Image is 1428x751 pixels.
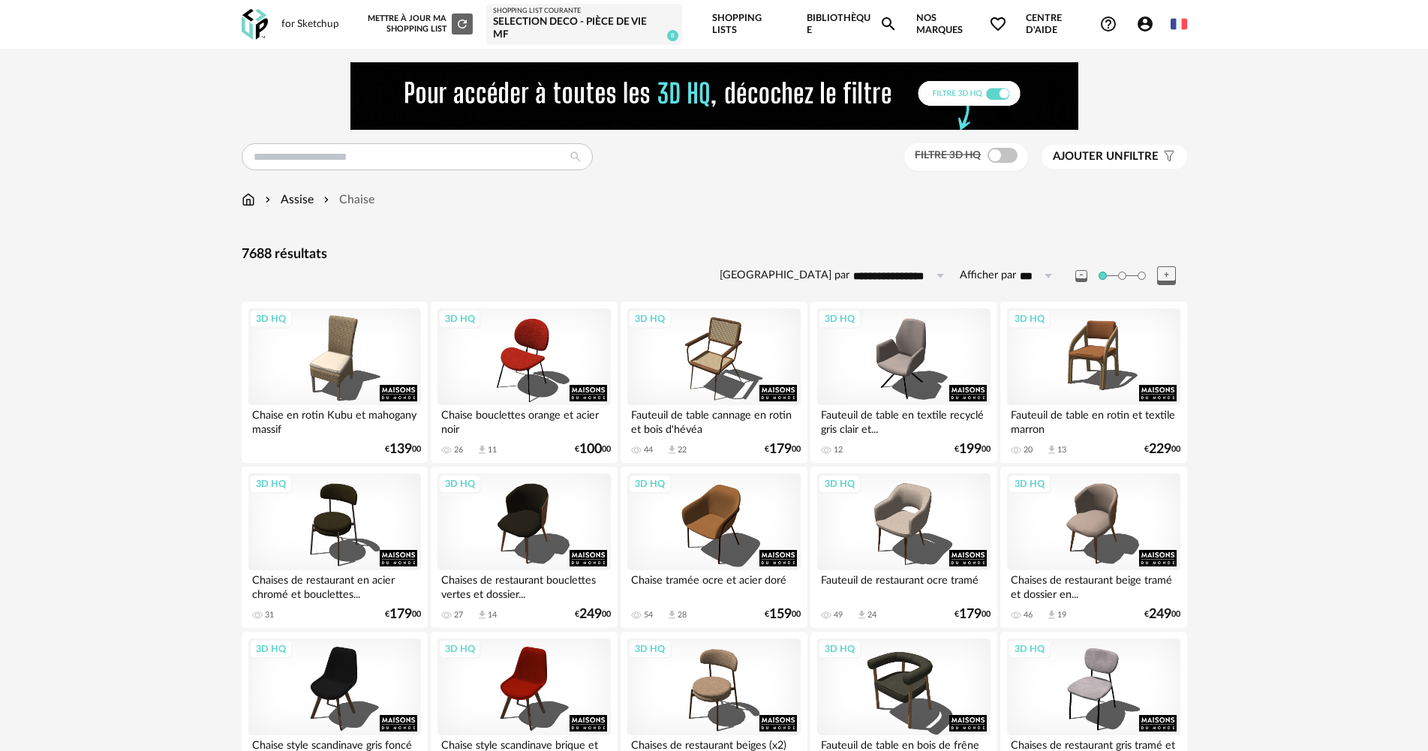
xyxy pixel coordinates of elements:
div: 3D HQ [628,639,672,659]
span: Magnify icon [879,15,897,33]
img: fr [1171,16,1187,32]
div: Fauteuil de table en textile recyclé gris clair et... [817,405,990,435]
a: Shopping List courante Selection deco - Pièce de vie MF 8 [493,7,676,42]
a: 3D HQ Fauteuil de table cannage en rotin et bois d'hévéa 44 Download icon 22 €17900 [621,302,807,464]
div: 54 [644,610,653,620]
label: [GEOGRAPHIC_DATA] par [720,269,849,283]
div: € 00 [1144,444,1180,455]
div: 12 [834,445,843,455]
div: 22 [678,445,687,455]
a: 3D HQ Chaises de restaurant beige tramé et dossier en... 46 Download icon 19 €24900 [1000,467,1186,629]
a: 3D HQ Fauteuil de table en textile recyclé gris clair et... 12 €19900 [810,302,997,464]
span: Account Circle icon [1136,15,1161,33]
div: € 00 [955,444,991,455]
span: filtre [1053,149,1159,164]
span: Ajouter un [1053,151,1123,162]
div: 46 [1024,610,1033,620]
div: 3D HQ [818,639,861,659]
div: 7688 résultats [242,246,1187,263]
div: Chaise tramée ocre et acier doré [627,570,800,600]
span: Centre d'aideHelp Circle Outline icon [1026,12,1117,37]
div: 3D HQ [628,309,672,329]
div: for Sketchup [281,18,339,32]
span: Download icon [666,444,678,455]
a: 3D HQ Chaises de restaurant bouclettes vertes et dossier... 27 Download icon 14 €24900 [431,467,617,629]
div: Chaise en rotin Kubu et mahogany massif [248,405,421,435]
div: 3D HQ [249,474,293,494]
div: € 00 [385,444,421,455]
a: 3D HQ Chaise en rotin Kubu et mahogany massif €13900 [242,302,428,464]
div: 11 [488,445,497,455]
span: 8 [667,30,678,41]
div: € 00 [575,609,611,620]
span: Download icon [1046,444,1057,455]
span: Heart Outline icon [989,15,1007,33]
div: Chaises de restaurant en acier chromé et bouclettes... [248,570,421,600]
div: € 00 [1144,609,1180,620]
a: 3D HQ Fauteuil de restaurant ocre tramé 49 Download icon 24 €17900 [810,467,997,629]
div: 26 [454,445,463,455]
div: Chaises de restaurant beige tramé et dossier en... [1007,570,1180,600]
div: 14 [488,610,497,620]
img: OXP [242,9,268,40]
img: FILTRE%20HQ%20NEW_V1%20(4).gif [350,62,1078,130]
div: 27 [454,610,463,620]
div: € 00 [955,609,991,620]
span: 179 [769,444,792,455]
div: Selection deco - Pièce de vie MF [493,16,676,42]
div: 49 [834,610,843,620]
div: 13 [1057,445,1066,455]
div: Chaises de restaurant bouclettes vertes et dossier... [437,570,610,600]
span: Account Circle icon [1136,15,1154,33]
a: 3D HQ Chaises de restaurant en acier chromé et bouclettes... 31 €17900 [242,467,428,629]
div: € 00 [765,609,801,620]
span: 229 [1149,444,1171,455]
div: Shopping List courante [493,7,676,16]
div: 24 [867,610,876,620]
span: 159 [769,609,792,620]
span: Download icon [1046,609,1057,620]
div: 20 [1024,445,1033,455]
div: 3D HQ [818,309,861,329]
div: Chaise bouclettes orange et acier noir [437,405,610,435]
div: 3D HQ [818,474,861,494]
div: Fauteuil de table en rotin et textile marron [1007,405,1180,435]
a: 3D HQ Chaise bouclettes orange et acier noir 26 Download icon 11 €10000 [431,302,617,464]
span: 179 [959,609,982,620]
div: 3D HQ [249,309,293,329]
span: Download icon [666,609,678,620]
div: 44 [644,445,653,455]
div: 31 [265,610,274,620]
div: 3D HQ [1008,639,1051,659]
img: svg+xml;base64,PHN2ZyB3aWR0aD0iMTYiIGhlaWdodD0iMTYiIHZpZXdCb3g9IjAgMCAxNiAxNiIgZmlsbD0ibm9uZSIgeG... [262,191,274,209]
div: 3D HQ [438,639,482,659]
div: Fauteuil de restaurant ocre tramé [817,570,990,600]
div: € 00 [385,609,421,620]
div: 3D HQ [249,639,293,659]
span: Help Circle Outline icon [1099,15,1117,33]
span: 179 [389,609,412,620]
div: Mettre à jour ma Shopping List [365,14,473,35]
div: 3D HQ [1008,474,1051,494]
div: Fauteuil de table cannage en rotin et bois d'hévéa [627,405,800,435]
span: 199 [959,444,982,455]
span: 249 [579,609,602,620]
div: 3D HQ [438,474,482,494]
div: 3D HQ [628,474,672,494]
span: Download icon [477,609,488,620]
label: Afficher par [960,269,1016,283]
div: 19 [1057,610,1066,620]
div: 3D HQ [1008,309,1051,329]
span: 139 [389,444,412,455]
div: Assise [262,191,314,209]
div: € 00 [575,444,611,455]
div: 3D HQ [438,309,482,329]
a: 3D HQ Chaise tramée ocre et acier doré 54 Download icon 28 €15900 [621,467,807,629]
img: svg+xml;base64,PHN2ZyB3aWR0aD0iMTYiIGhlaWdodD0iMTciIHZpZXdCb3g9IjAgMCAxNiAxNyIgZmlsbD0ibm9uZSIgeG... [242,191,255,209]
span: Refresh icon [455,20,469,28]
button: Ajouter unfiltre Filter icon [1042,145,1187,169]
span: Filtre 3D HQ [915,150,981,161]
span: 249 [1149,609,1171,620]
span: Download icon [856,609,867,620]
a: 3D HQ Fauteuil de table en rotin et textile marron 20 Download icon 13 €22900 [1000,302,1186,464]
